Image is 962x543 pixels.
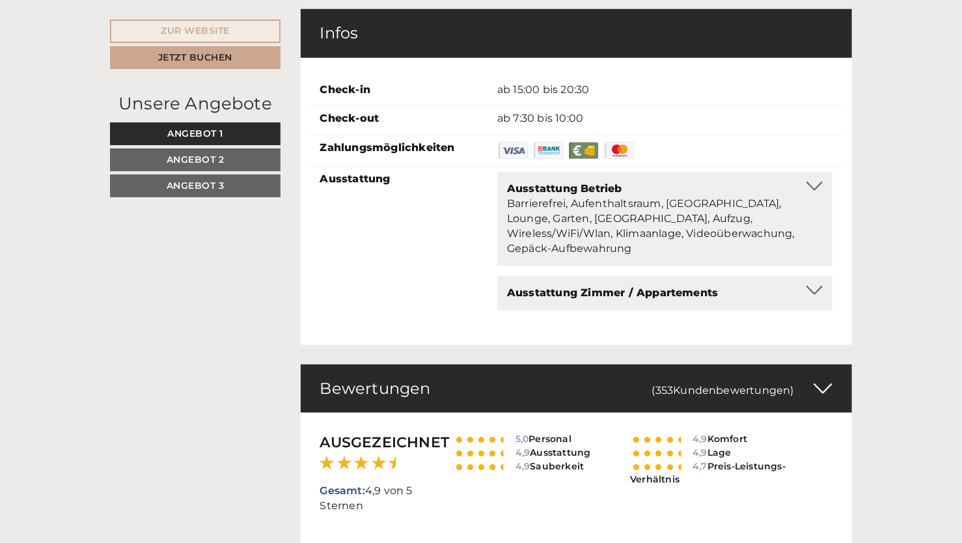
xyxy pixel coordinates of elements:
[110,92,281,116] div: Unsere Angebote
[320,172,391,187] label: Ausstattung
[453,446,611,460] li: Ausstattung
[689,460,708,472] span: 4,7
[689,433,708,445] span: 4,9
[488,83,842,98] div: ab 15:00 bis 20:30
[507,182,622,195] b: Ausstattung Betrieb
[507,286,719,299] b: Ausstattung Zimmer / Appartements
[320,484,365,497] span: Gesamt:
[453,432,611,446] li: Personal
[568,141,600,161] img: Barzahlung
[512,433,529,445] span: 5,0
[630,460,832,486] li: Preis-Leistungs-Verhältnis
[512,460,530,472] span: 4,9
[167,128,223,139] span: Angebot 1
[689,447,708,458] span: 4,9
[320,83,371,98] label: Check-in
[167,180,225,191] span: Angebot 3
[301,9,853,57] div: Infos
[320,141,455,156] label: Zahlungsmöglichkeiten
[320,111,379,126] label: Check-out
[167,154,225,165] span: Angebot 2
[603,141,636,161] img: Maestro
[320,432,433,452] div: Ausgezeichnet
[497,141,530,161] img: Visa
[507,197,823,256] div: Barrierefrei, Aufenthaltsraum, [GEOGRAPHIC_DATA], Lounge, Garten, [GEOGRAPHIC_DATA], Aufzug, Wire...
[532,141,565,161] img: Banküberweisung
[512,447,530,458] span: 4,9
[673,384,790,397] span: Kundenbewertungen
[110,46,281,69] a: Jetzt buchen
[488,111,842,126] div: ab 7:30 bis 10:00
[630,432,832,446] li: Komfort
[310,432,443,514] div: 4,9 von 5 Sternen
[110,20,281,43] a: Zur Website
[652,384,794,397] small: (353 )
[453,460,611,473] li: Sauberkeit
[301,365,853,413] div: Bewertungen
[630,446,832,460] li: Lage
